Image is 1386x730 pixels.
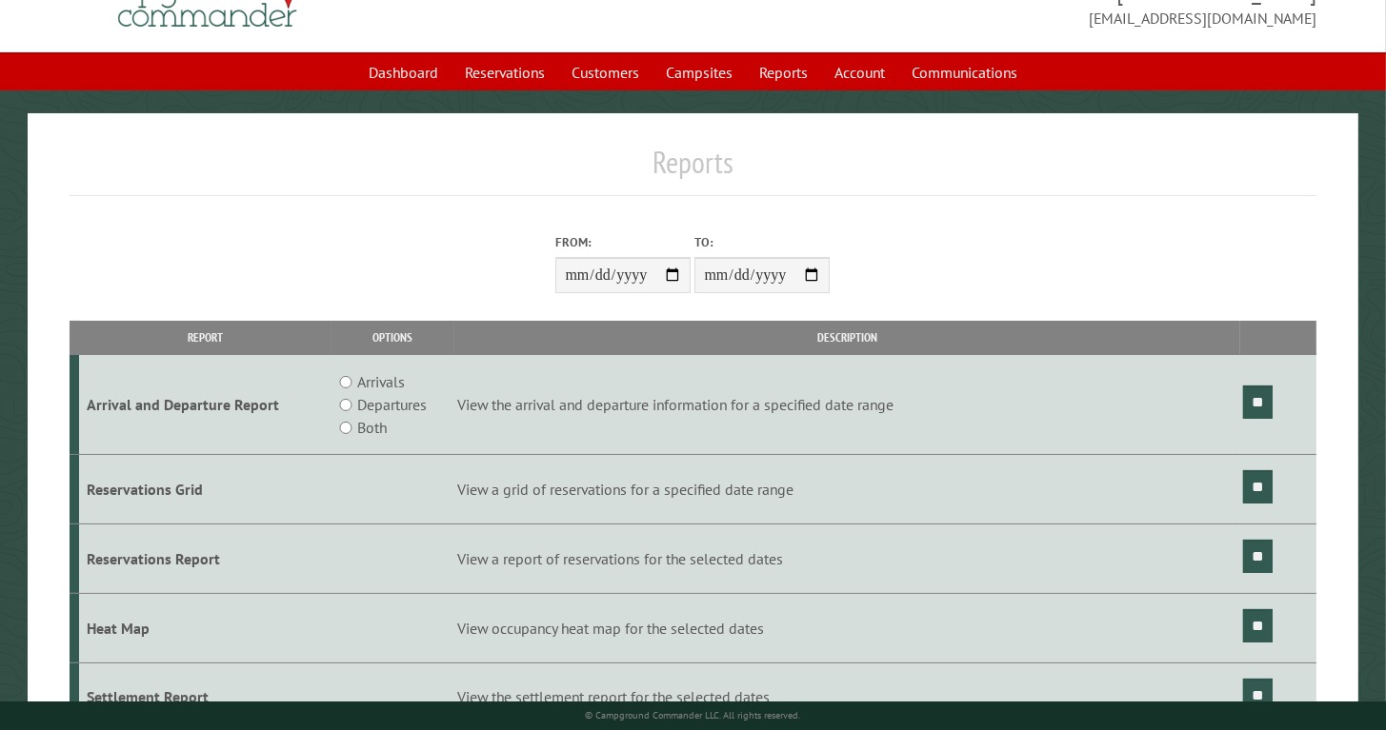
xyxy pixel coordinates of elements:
[453,54,556,90] a: Reservations
[331,321,454,354] th: Options
[748,54,819,90] a: Reports
[454,355,1241,455] td: View the arrival and departure information for a specified date range
[70,144,1317,196] h1: Reports
[560,54,651,90] a: Customers
[357,393,427,416] label: Departures
[79,355,331,455] td: Arrival and Departure Report
[357,54,450,90] a: Dashboard
[555,233,691,251] label: From:
[654,54,744,90] a: Campsites
[823,54,896,90] a: Account
[454,593,1241,662] td: View occupancy heat map for the selected dates
[454,455,1241,524] td: View a grid of reservations for a specified date range
[79,593,331,662] td: Heat Map
[900,54,1029,90] a: Communications
[79,523,331,593] td: Reservations Report
[79,455,331,524] td: Reservations Grid
[694,233,830,251] label: To:
[79,321,331,354] th: Report
[585,709,800,721] small: © Campground Commander LLC. All rights reserved.
[454,321,1241,354] th: Description
[454,523,1241,593] td: View a report of reservations for the selected dates
[357,416,387,439] label: Both
[357,370,405,393] label: Arrivals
